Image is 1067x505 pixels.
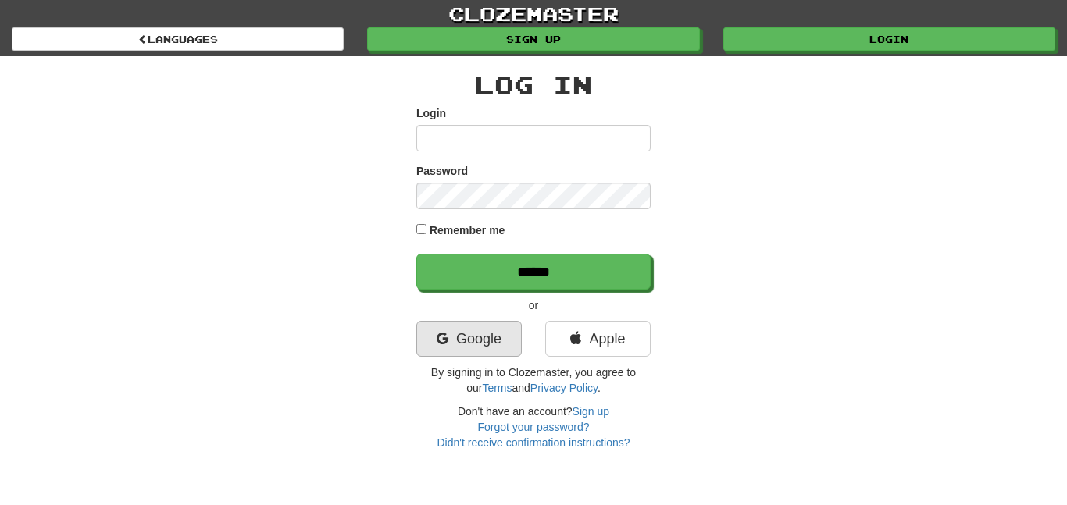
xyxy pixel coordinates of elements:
div: Don't have an account? [416,404,651,450]
a: Didn't receive confirmation instructions? [437,436,630,449]
a: Sign up [573,405,609,418]
a: Google [416,321,522,357]
a: Languages [12,27,344,51]
label: Login [416,105,446,121]
label: Remember me [430,222,505,238]
p: or [416,297,651,313]
label: Password [416,163,468,179]
p: By signing in to Clozemaster, you agree to our and . [416,365,651,396]
a: Terms [482,382,512,394]
a: Login [723,27,1055,51]
a: Forgot your password? [477,421,589,433]
a: Sign up [367,27,699,51]
a: Apple [545,321,651,357]
h2: Log In [416,72,651,98]
a: Privacy Policy [530,382,598,394]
